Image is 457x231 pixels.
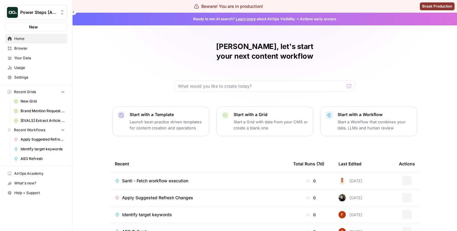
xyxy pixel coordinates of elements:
[5,178,67,188] button: What's new?
[14,36,65,41] span: Home
[115,155,284,172] div: Recent
[122,178,188,184] span: Santi - Fetch workflow execution
[5,125,67,135] button: Recent Workflows
[122,195,193,201] span: Apply Suggested Refresh Changes
[11,96,67,106] a: New Grid
[5,44,67,53] a: Browse
[14,75,65,80] span: Settings
[11,144,67,154] a: Identify target keywords
[5,22,67,31] button: New
[293,195,329,201] div: 0
[300,16,336,22] span: Actions early access
[339,194,346,201] img: eoqc67reg7z2luvnwhy7wyvdqmsw
[5,63,67,73] a: Usage
[14,127,45,133] span: Recent Workflows
[11,135,67,144] a: Apply Suggested Refresh Changes
[5,169,67,178] a: AirOps Academy
[174,42,355,61] h1: [PERSON_NAME], let's start your next content workflow
[339,177,362,184] div: [DATE]
[21,108,65,114] span: Brand Mention Request Generator Grid
[21,146,65,152] span: Identify target keywords
[422,4,452,9] span: Break Production
[14,171,65,176] span: AirOps Academy
[115,212,284,218] a: Identify target keywords
[5,5,67,20] button: Workspace: Power Steps [Admin]
[5,87,67,96] button: Recent Grids
[122,212,172,218] span: Identify target keywords
[115,195,284,201] a: Apply Suggested Refresh Changes
[14,89,36,95] span: Recent Grids
[339,211,346,218] img: 7nhihnjpesijol0l01fvic7q4e5q
[14,55,65,61] span: Your Data
[293,212,329,218] div: 0
[11,116,67,125] a: [EVALS] Extract Article from URL Grid
[5,188,67,198] button: Help + Support
[14,190,65,196] span: Help + Support
[420,2,455,10] button: Break Production
[20,9,57,15] span: Power Steps [Admin]
[130,119,204,131] p: Launch best-practice driven templates for content creation and operations
[5,34,67,44] a: Home
[112,106,209,136] button: Start with a TemplateLaunch best-practice driven templates for content creation and operations
[234,112,308,118] p: Start with a Grid
[115,178,284,184] a: Santi - Fetch workflow execution
[236,17,256,21] a: Learn more
[338,112,412,118] p: Start with a Workflow
[14,65,65,70] span: Usage
[293,155,324,172] div: Total Runs (7d)
[193,16,295,22] span: Ready to win AI search? about AirOps Visibility
[21,156,65,161] span: AEO Refresh
[29,24,38,30] span: New
[234,119,308,131] p: Start a Grid with data from your CMS or create a blank one
[21,99,65,104] span: New Grid
[5,53,67,63] a: Your Data
[339,194,362,201] div: [DATE]
[14,46,65,51] span: Browse
[11,106,67,116] a: Brand Mention Request Generator Grid
[7,7,18,18] img: Power Steps [Admin] Logo
[216,106,313,136] button: Start with a GridStart a Grid with data from your CMS or create a blank one
[194,3,263,9] div: Beware! You are in production!
[399,155,415,172] div: Actions
[178,83,344,89] input: What would you like to create today?
[339,211,362,218] div: [DATE]
[130,112,204,118] p: Start with a Template
[5,179,67,188] div: What's new?
[21,118,65,123] span: [EVALS] Extract Article from URL Grid
[338,119,412,131] p: Start a Workflow that combines your data, LLMs and human review
[293,178,329,184] div: 0
[11,154,67,164] a: AEO Refresh
[21,137,65,142] span: Apply Suggested Refresh Changes
[339,177,346,184] img: n02y6dxk2kpdk487jkjae1zkvp35
[339,155,361,172] div: Last Edited
[320,106,417,136] button: Start with a WorkflowStart a Workflow that combines your data, LLMs and human review
[5,73,67,82] a: Settings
